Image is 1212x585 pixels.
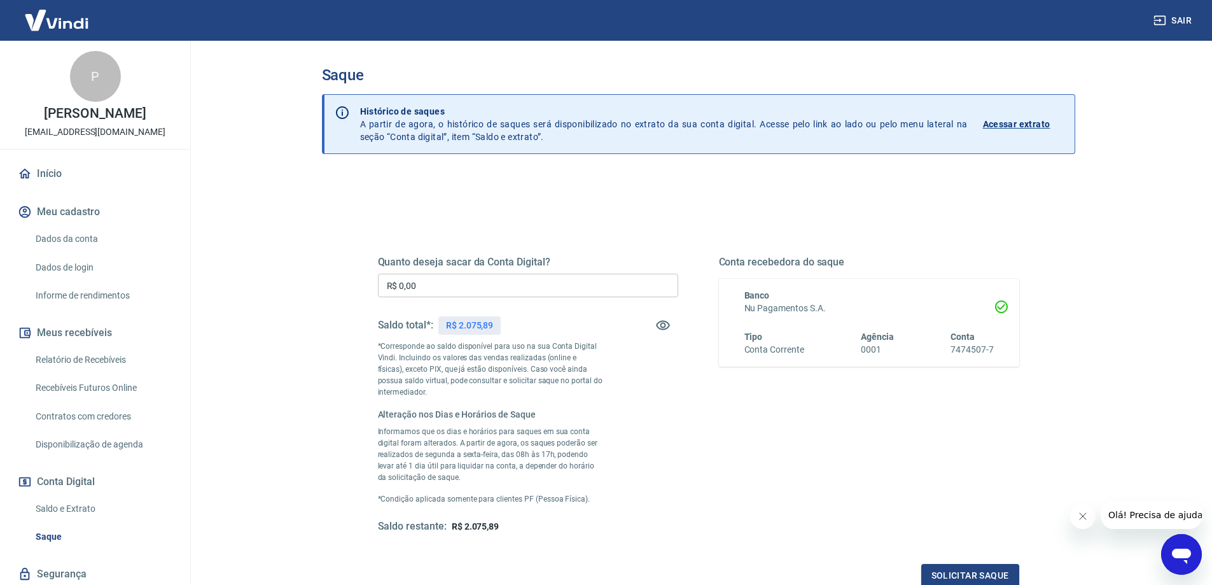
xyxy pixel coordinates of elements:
[1070,504,1096,529] iframe: Fechar mensagem
[1101,501,1202,529] iframe: Mensagem da empresa
[1151,9,1197,32] button: Sair
[70,51,121,102] div: P
[15,319,175,347] button: Meus recebíveis
[322,66,1075,84] h3: Saque
[15,198,175,226] button: Meu cadastro
[983,105,1064,143] a: Acessar extrato
[360,105,968,143] p: A partir de agora, o histórico de saques será disponibilizado no extrato da sua conta digital. Ac...
[861,343,894,356] h6: 0001
[31,404,175,430] a: Contratos com credores
[25,125,165,139] p: [EMAIL_ADDRESS][DOMAIN_NAME]
[378,341,603,398] p: *Corresponde ao saldo disponível para uso na sua Conta Digital Vindi. Incluindo os valores das ve...
[31,226,175,252] a: Dados da conta
[378,408,603,421] h6: Alteração nos Dias e Horários de Saque
[44,107,146,120] p: [PERSON_NAME]
[31,255,175,281] a: Dados de login
[452,521,499,532] span: R$ 2.075,89
[744,302,994,315] h6: Nu Pagamentos S.A.
[8,9,107,19] span: Olá! Precisa de ajuda?
[744,332,763,342] span: Tipo
[378,426,603,483] p: Informamos que os dias e horários para saques em sua conta digital foram alterados. A partir de a...
[31,347,175,373] a: Relatório de Recebíveis
[983,118,1050,130] p: Acessar extrato
[15,468,175,496] button: Conta Digital
[951,343,994,356] h6: 7474507-7
[31,375,175,401] a: Recebíveis Futuros Online
[378,256,678,269] h5: Quanto deseja sacar da Conta Digital?
[378,520,447,533] h5: Saldo restante:
[744,290,770,300] span: Banco
[31,283,175,309] a: Informe de rendimentos
[861,332,894,342] span: Agência
[15,1,98,39] img: Vindi
[378,493,603,505] p: *Condição aplicada somente para clientes PF (Pessoa Física).
[719,256,1019,269] h5: Conta recebedora do saque
[15,160,175,188] a: Início
[744,343,804,356] h6: Conta Corrente
[951,332,975,342] span: Conta
[31,496,175,522] a: Saldo e Extrato
[31,524,175,550] a: Saque
[31,432,175,458] a: Disponibilização de agenda
[378,319,433,332] h5: Saldo total*:
[446,319,493,332] p: R$ 2.075,89
[1161,534,1202,575] iframe: Botão para abrir a janela de mensagens
[360,105,968,118] p: Histórico de saques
